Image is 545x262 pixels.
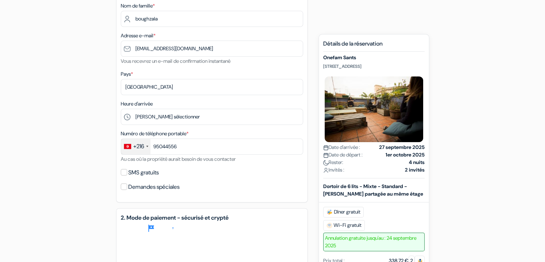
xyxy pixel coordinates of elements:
[323,160,329,165] img: moon.svg
[386,151,425,158] font: 1er octobre 2025
[133,142,144,151] div: +216
[334,209,360,215] font: Dîner gratuit
[329,151,363,158] font: Date de départ :
[121,3,153,9] font: Nom de famille
[128,169,159,176] font: SMS gratuits
[323,145,329,150] img: calendar.svg
[121,221,225,233] a: contour_d'erreur
[323,153,329,158] img: calendar.svg
[121,41,303,57] input: Entrez l'adresse e-mail
[323,183,423,197] font: Dortoir de 6 lits - Mixte - Standard - [PERSON_NAME] partagée au même étage
[379,144,425,150] font: 27 septembre 2025
[121,139,303,155] input: 20 123 456
[121,156,236,162] font: Au cas où la propriété aurait besoin de vous contacter
[121,11,303,27] input: Entrez le nom de famille
[121,214,229,221] font: 2. Mode de paiement - sécurisé et crypté
[323,54,356,61] font: Onefam Sants
[405,167,425,173] font: 2 invités
[334,222,362,228] font: Wi-Fi gratuit
[128,183,180,191] font: Demandes spéciales
[121,71,131,77] font: Pays
[121,130,186,137] font: Numéro de téléphone portable
[323,40,383,47] font: Détails de la réservation
[329,144,360,150] font: Date d'arrivée :
[409,159,425,165] font: 4 nuits
[326,209,333,215] img: free_breakfast.svg
[121,32,153,39] font: Adresse e-mail
[323,64,362,69] font: [STREET_ADDRESS]
[121,139,150,154] div: Tunisia (‫تونس‬‎): +216
[121,58,230,64] font: Vous recevrez un e-mail de confirmation instantané
[121,100,153,107] font: Heure d'arrivée
[329,159,343,165] font: Rester:
[323,168,329,173] img: user_icon.svg
[325,235,416,249] font: Annulation gratuite jusqu'au : 24 septembre 2025
[329,167,344,173] font: Invités :
[121,224,225,233] font: contour_d'erreur
[326,223,332,228] img: free_wifi.svg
